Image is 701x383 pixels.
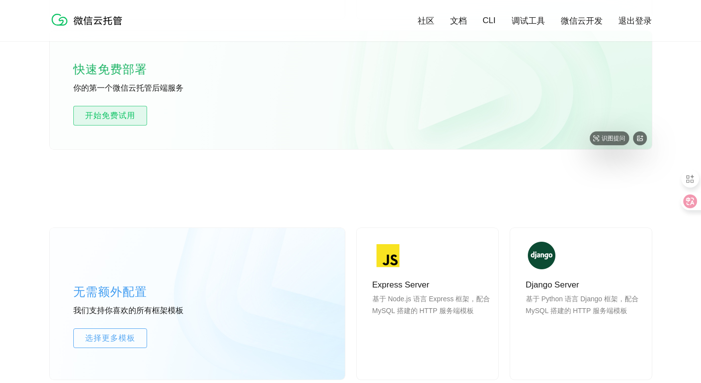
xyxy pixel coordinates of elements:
p: 我们支持你喜欢的所有框架模板 [73,306,221,317]
p: 基于 Python 语言 Django 框架，配合 MySQL 搭建的 HTTP 服务端模板 [526,293,644,340]
a: 文档 [450,15,467,27]
a: 社区 [418,15,434,27]
p: 无需额外配置 [73,282,221,302]
a: 微信云开发 [561,15,603,27]
p: Django Server [526,279,644,291]
a: CLI [483,16,495,26]
a: 微信云托管 [50,23,128,31]
p: 你的第一个微信云托管后端服务 [73,83,221,94]
img: 微信云托管 [50,10,128,30]
p: 快速免费部署 [73,60,172,79]
span: 开始免费试用 [74,110,147,122]
p: 基于 Node.js 语言 Express 框架，配合 MySQL 搭建的 HTTP 服务端模板 [372,293,490,340]
span: 选择更多模板 [74,332,147,344]
a: 调试工具 [512,15,545,27]
a: 退出登录 [618,15,652,27]
p: Express Server [372,279,490,291]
